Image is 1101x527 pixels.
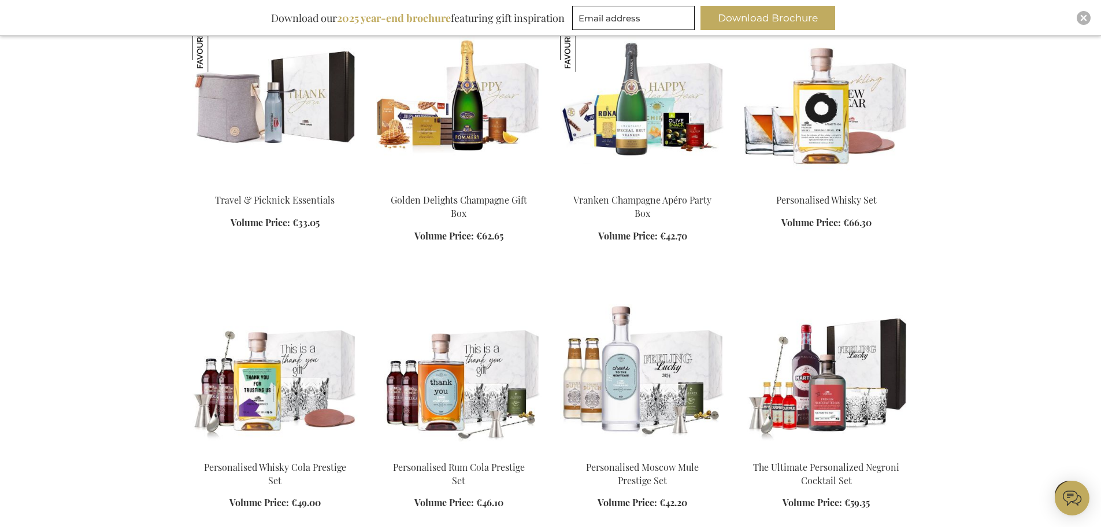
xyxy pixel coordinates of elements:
a: Gepersonaliseerde Moscow Mule Prestige Set [560,447,725,458]
span: €33.05 [292,216,320,229]
a: Volume Price: €33.05 [231,216,320,230]
span: €49.00 [291,496,321,508]
a: Personalised Whisky Set [776,194,877,206]
a: Personalised Whisky Set [744,179,909,190]
img: Gepersonaliseerde Moscow Mule Prestige Set [560,289,725,451]
a: Volume Price: €59.35 [783,496,870,510]
img: Personalised Rum Cola Prestige Set [376,289,542,451]
span: Volume Price: [414,230,474,242]
img: Personalised Whisky Set [744,22,909,184]
b: 2025 year-end brochure [337,11,451,25]
span: Volume Price: [598,230,658,242]
img: The Ultimate Personalized Negroni Cocktail Set [744,289,909,451]
span: Volume Price: [598,496,657,508]
a: Personalised Whiskey Cola Prestige Set [192,447,358,458]
a: The Ultimate Personalized Negroni Cocktail Set [753,461,899,487]
img: Golden Delights Champagne Gift Box [376,22,542,184]
a: Personalised Moscow Mule Prestige Set [586,461,699,487]
a: Volume Price: €62.65 [414,230,503,243]
img: Travel & Picknick Essentials [192,22,242,72]
a: Volume Price: €42.70 [598,230,687,243]
a: Travel & Picknick Essentials Travel & Picknick Essentials [192,179,358,190]
a: Golden Delights Champagne Gift Box [376,179,542,190]
img: Personalised Whiskey Cola Prestige Set [192,289,358,451]
form: marketing offers and promotions [572,6,698,34]
a: Personalised Whisky Cola Prestige Set [204,461,346,487]
a: Vranken Champagne Apéro Party Box [573,194,711,219]
input: Email address [572,6,695,30]
div: Download our featuring gift inspiration [266,6,570,30]
img: Close [1080,14,1087,21]
span: Volume Price: [229,496,289,508]
img: Vranken Champagne Apéro Party Box [560,22,610,72]
span: €42.70 [660,230,687,242]
span: Volume Price: [781,216,841,229]
span: €46.10 [476,496,503,508]
a: Volume Price: €42.20 [598,496,687,510]
button: Download Brochure [700,6,835,30]
span: Volume Price: [414,496,474,508]
a: The Ultimate Personalized Negroni Cocktail Set [744,447,909,458]
a: Personalised Rum Cola Prestige Set [376,447,542,458]
a: Volume Price: €46.10 [414,496,503,510]
span: €62.65 [476,230,503,242]
a: Travel & Picknick Essentials [215,194,335,206]
span: €59.35 [844,496,870,508]
a: Volume Price: €49.00 [229,496,321,510]
iframe: belco-activator-frame [1055,481,1089,515]
img: Vranken Champagne Apéro Party Box [560,22,725,184]
a: Personalised Rum Cola Prestige Set [393,461,525,487]
span: €42.20 [659,496,687,508]
span: Volume Price: [783,496,842,508]
a: Golden Delights Champagne Gift Box [391,194,527,219]
img: Travel & Picknick Essentials [192,22,358,184]
a: Vranken Champagne Apéro Party Box Vranken Champagne Apéro Party Box [560,179,725,190]
a: Volume Price: €66.30 [781,216,872,230]
span: Volume Price: [231,216,290,229]
span: €66.30 [843,216,872,229]
div: Close [1077,11,1091,25]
